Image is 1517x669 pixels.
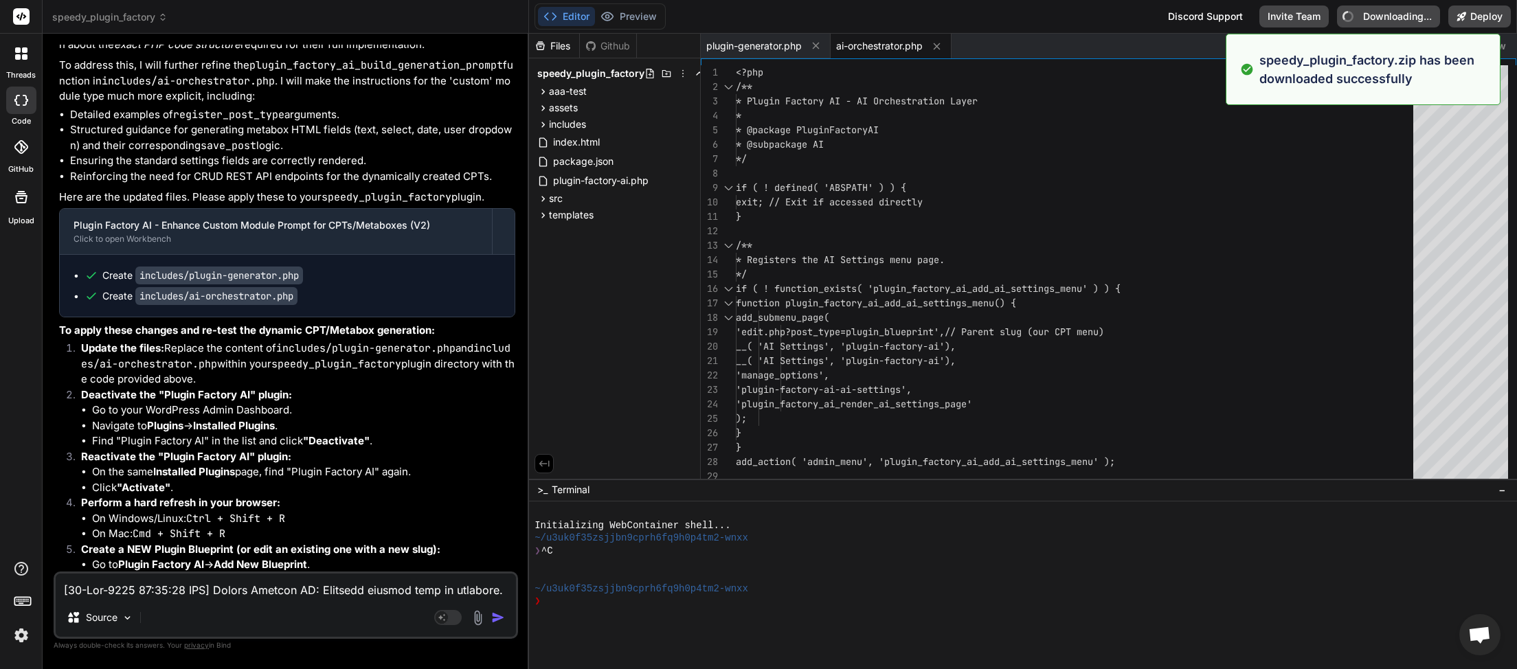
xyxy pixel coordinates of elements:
[153,465,235,478] strong: Installed Plugins
[701,282,718,296] div: 16
[736,441,741,453] span: }
[945,326,1104,338] span: // Parent slug (our CPT menu)
[186,512,285,525] code: Ctrl + Shift + R
[10,624,33,647] img: settings
[552,483,589,497] span: Terminal
[529,39,579,53] div: Files
[945,398,972,410] span: page'
[1259,5,1329,27] button: Invite Team
[736,297,989,309] span: function plugin_factory_ai_add_ai_settings_men
[102,74,275,88] code: includes/ai-orchestrator.php
[701,296,718,310] div: 17
[1011,282,1121,295] span: settings_menu' ) ) {
[59,190,515,205] p: Here are the updated files. Please apply these to your plugin.
[303,434,370,447] strong: "Deactivate"
[701,253,718,267] div: 14
[491,611,505,624] img: icon
[92,557,515,573] li: Go to -> .
[736,326,945,338] span: 'edit.php?post_type=plugin_blueprint',
[74,218,478,232] div: Plugin Factory AI - Enhance Custom Module Prompt for CPTs/Metaboxes (V2)
[8,215,34,227] label: Upload
[122,612,133,624] img: Pick Models
[1240,51,1254,88] img: alert
[552,134,601,150] span: index.html
[70,107,515,123] li: Detailed examples of arguments.
[322,190,451,204] code: speedy_plugin_factory
[736,181,906,194] span: if ( ! defined( 'ABSPATH' ) ) {
[701,181,718,195] div: 9
[736,340,945,352] span: __( 'AI Settings', 'plugin-factory-ai'
[701,137,718,152] div: 6
[102,289,297,303] div: Create
[701,109,718,123] div: 4
[173,108,284,122] code: register_post_type
[719,296,737,310] div: Click to collapse the range.
[54,639,518,652] p: Always double-check its answers. Your in Bind
[271,357,401,371] code: speedy_plugin_factory
[1498,483,1506,497] span: −
[701,80,718,94] div: 2
[249,58,503,72] code: plugin_factory_ai_build_generation_prompt
[535,582,748,595] span: ~/u3uk0f35zsjjbn9cprh6fq9h0p4tm2-wnxx
[537,483,548,497] span: >_
[86,611,117,624] p: Source
[701,152,718,166] div: 7
[81,341,164,354] strong: Update the files:
[701,65,718,80] div: 1
[580,39,636,53] div: Github
[1259,51,1492,88] p: speedy_plugin_factory.zip has been downloaded successfully
[470,610,486,626] img: attachment
[81,450,291,463] strong: Reactivate the "Plugin Factory AI" plugin:
[1496,479,1509,501] button: −
[81,496,280,509] strong: Perform a hard refresh in your browser:
[59,324,435,337] strong: To apply these changes and re-test the dynamic CPT/Metabox generation:
[52,10,168,24] span: speedy_plugin_factory
[59,58,515,104] p: To address this, I will further refine the function in . I will make the instructions for the 'cu...
[70,169,515,185] li: Reinforcing the need for CRUD REST API endpoints for the dynamically created CPTs.
[92,480,515,496] li: Click .
[92,402,515,418] li: Go to your WordPress Admin Dashboard.
[117,481,170,494] strong: "Activate"
[201,139,256,152] code: save_post
[701,426,718,440] div: 26
[736,427,741,439] span: }
[701,123,718,137] div: 5
[70,341,515,387] li: Replace the content of and within your plugin directory with the code provided above.
[1459,614,1501,655] div: Open chat
[701,368,718,383] div: 22
[535,595,541,607] span: ❯
[701,397,718,411] div: 24
[8,163,34,175] label: GitHub
[549,101,578,115] span: assets
[701,383,718,397] div: 23
[945,354,956,367] span: ),
[701,339,718,354] div: 20
[118,558,204,571] strong: Plugin Factory AI
[541,545,553,557] span: ^C
[736,311,829,324] span: add_submenu_page(
[214,558,307,571] strong: Add New Blueprint
[135,267,303,284] code: includes/plugin-generator.php
[701,195,718,209] div: 10
[538,7,595,26] button: Editor
[70,122,515,153] li: Structured guidance for generating metabox HTML fields (text, select, date, user dropdown) and th...
[1160,5,1251,27] div: Discord Support
[92,464,515,480] li: On the same page, find "Plugin Factory AI" again.
[114,38,240,51] em: exact PHP code structure
[945,340,956,352] span: ),
[701,440,718,455] div: 27
[552,153,615,170] span: package.json
[701,310,718,325] div: 18
[74,234,478,245] div: Click to open Workbench
[719,80,737,94] div: Click to collapse the range.
[133,527,225,541] code: Cmd + Shift + R
[736,354,945,367] span: __( 'AI Settings', 'plugin-factory-ai'
[701,166,718,181] div: 8
[736,210,741,223] span: }
[736,253,945,266] span: * Registers the AI Settings menu page.
[92,433,515,449] li: Find "Plugin Factory AI" in the list and click .
[701,411,718,426] div: 25
[135,287,297,305] code: includes/ai-orchestrator.php
[537,67,644,80] span: speedy_plugin_factory
[1337,5,1440,27] button: Downloading...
